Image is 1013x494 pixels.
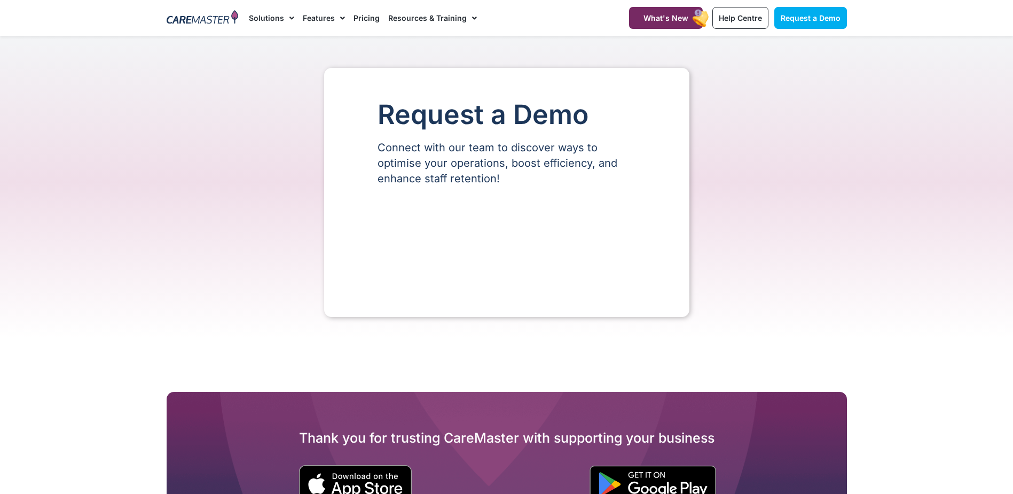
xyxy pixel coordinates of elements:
[378,205,636,285] iframe: Form 0
[167,429,847,446] h2: Thank you for trusting CareMaster with supporting your business
[712,7,768,29] a: Help Centre
[378,140,636,187] p: Connect with our team to discover ways to optimise your operations, boost efficiency, and enhance...
[781,13,841,22] span: Request a Demo
[378,100,636,129] h1: Request a Demo
[719,13,762,22] span: Help Centre
[629,7,703,29] a: What's New
[774,7,847,29] a: Request a Demo
[643,13,688,22] span: What's New
[167,10,239,26] img: CareMaster Logo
